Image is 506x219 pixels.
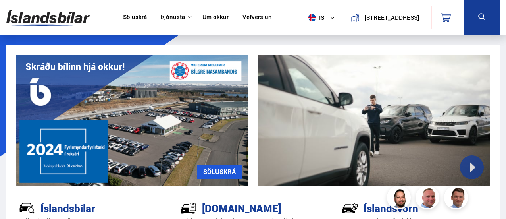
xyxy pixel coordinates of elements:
[202,14,229,22] a: Um okkur
[123,14,147,22] a: Söluskrá
[197,165,242,179] a: SÖLUSKRÁ
[305,6,341,29] button: is
[363,14,421,21] button: [STREET_ADDRESS]
[180,200,197,217] img: tr5P-W3DuiFaO7aO.svg
[388,187,412,211] img: nhp88E3Fdnt1Opn2.png
[346,6,427,29] a: [STREET_ADDRESS]
[180,201,298,215] div: [DOMAIN_NAME]
[242,14,272,22] a: Vefverslun
[308,14,316,21] img: svg+xml;base64,PHN2ZyB4bWxucz0iaHR0cDovL3d3dy53My5vcmcvMjAwMC9zdmciIHdpZHRoPSI1MTIiIGhlaWdodD0iNT...
[342,200,358,217] img: -Svtn6bYgwAsiwNX.svg
[305,14,325,21] span: is
[6,5,90,31] img: G0Ugv5HjCgRt.svg
[19,201,136,215] div: Íslandsbílar
[25,61,125,72] h1: Skráðu bílinn hjá okkur!
[16,55,248,186] img: eKx6w-_Home_640_.png
[417,187,441,211] img: siFngHWaQ9KaOqBr.png
[342,201,459,215] div: Íslandsvörn
[19,200,35,217] img: JRvxyua_JYH6wB4c.svg
[161,14,185,21] button: Þjónusta
[445,187,469,211] img: FbJEzSuNWCJXmdc-.webp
